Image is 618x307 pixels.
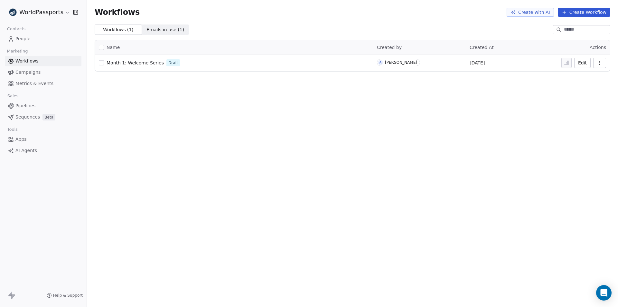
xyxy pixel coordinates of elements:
[53,293,83,298] span: Help & Support
[5,67,81,78] a: Campaigns
[4,24,28,34] span: Contacts
[4,46,31,56] span: Marketing
[8,7,69,18] button: WorldPassports
[5,78,81,89] a: Metrics & Events
[15,102,35,109] span: Pipelines
[558,8,610,17] button: Create Workflow
[9,8,17,16] img: favicon.webp
[377,45,402,50] span: Created by
[15,147,37,154] span: AI Agents
[590,45,606,50] span: Actions
[15,136,27,143] span: Apps
[15,114,40,120] span: Sequences
[146,26,184,33] span: Emails in use ( 1 )
[5,91,21,101] span: Sales
[107,60,164,66] a: Month 1: Welcome Series
[15,35,31,42] span: People
[107,44,120,51] span: Name
[15,80,53,87] span: Metrics & Events
[5,56,81,66] a: Workflows
[596,285,612,301] div: Open Intercom Messenger
[379,60,382,65] div: A
[107,60,164,65] span: Month 1: Welcome Series
[15,69,41,76] span: Campaigns
[5,112,81,122] a: SequencesBeta
[385,60,417,65] div: [PERSON_NAME]
[47,293,83,298] a: Help & Support
[470,45,494,50] span: Created At
[168,60,178,66] span: Draft
[5,145,81,156] a: AI Agents
[5,125,20,134] span: Tools
[5,101,81,111] a: Pipelines
[15,58,39,64] span: Workflows
[5,34,81,44] a: People
[470,60,485,66] span: [DATE]
[5,134,81,145] a: Apps
[574,58,591,68] button: Edit
[42,114,55,120] span: Beta
[95,8,140,17] span: Workflows
[19,8,63,16] span: WorldPassports
[507,8,554,17] button: Create with AI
